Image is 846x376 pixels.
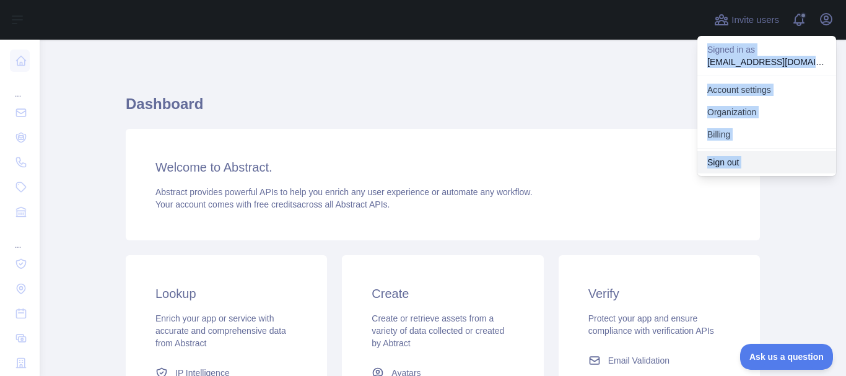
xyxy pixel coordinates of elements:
h3: Verify [588,285,730,302]
button: Invite users [712,10,782,30]
div: ... [10,225,30,250]
h3: Create [372,285,513,302]
div: ... [10,74,30,99]
span: Abstract provides powerful APIs to help you enrich any user experience or automate any workflow. [155,187,533,197]
button: Billing [697,123,836,146]
span: Invite users [731,13,779,27]
button: Sign out [697,151,836,173]
span: free credits [254,199,297,209]
iframe: Toggle Customer Support [740,344,834,370]
a: Organization [697,101,836,123]
span: Protect your app and ensure compliance with verification APIs [588,313,714,336]
span: Enrich your app or service with accurate and comprehensive data from Abstract [155,313,286,348]
a: Email Validation [583,349,735,372]
span: Email Validation [608,354,669,367]
a: Account settings [697,79,836,101]
p: [EMAIL_ADDRESS][DOMAIN_NAME] [707,56,826,68]
h3: Welcome to Abstract. [155,159,730,176]
h1: Dashboard [126,94,760,124]
span: Your account comes with across all Abstract APIs. [155,199,390,209]
p: Signed in as [707,43,826,56]
h3: Lookup [155,285,297,302]
span: Create or retrieve assets from a variety of data collected or created by Abtract [372,313,504,348]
